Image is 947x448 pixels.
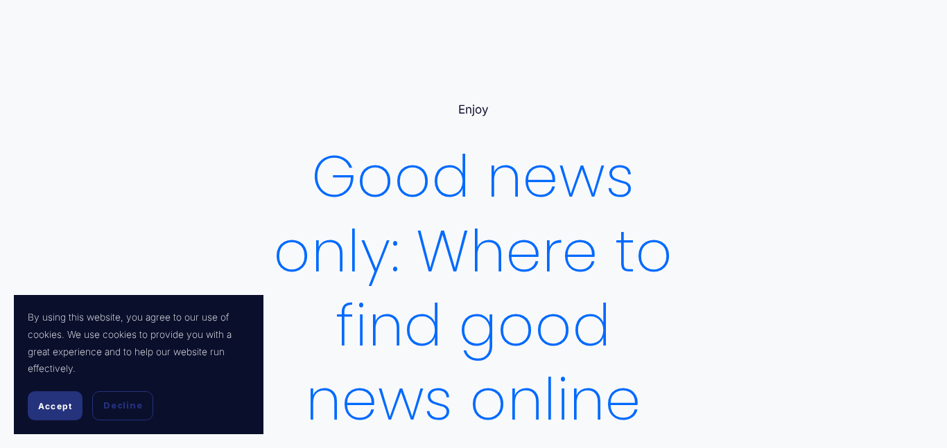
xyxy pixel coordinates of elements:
a: Enjoy [458,102,489,116]
span: Decline [103,400,142,412]
button: Decline [92,391,153,420]
button: Accept [28,391,82,420]
p: By using this website, you agree to our use of cookies. We use cookies to provide you with a grea... [28,309,250,377]
span: Accept [38,401,72,411]
section: Cookie banner [14,295,263,434]
h1: Good news only: Where to find good news online [256,140,691,437]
